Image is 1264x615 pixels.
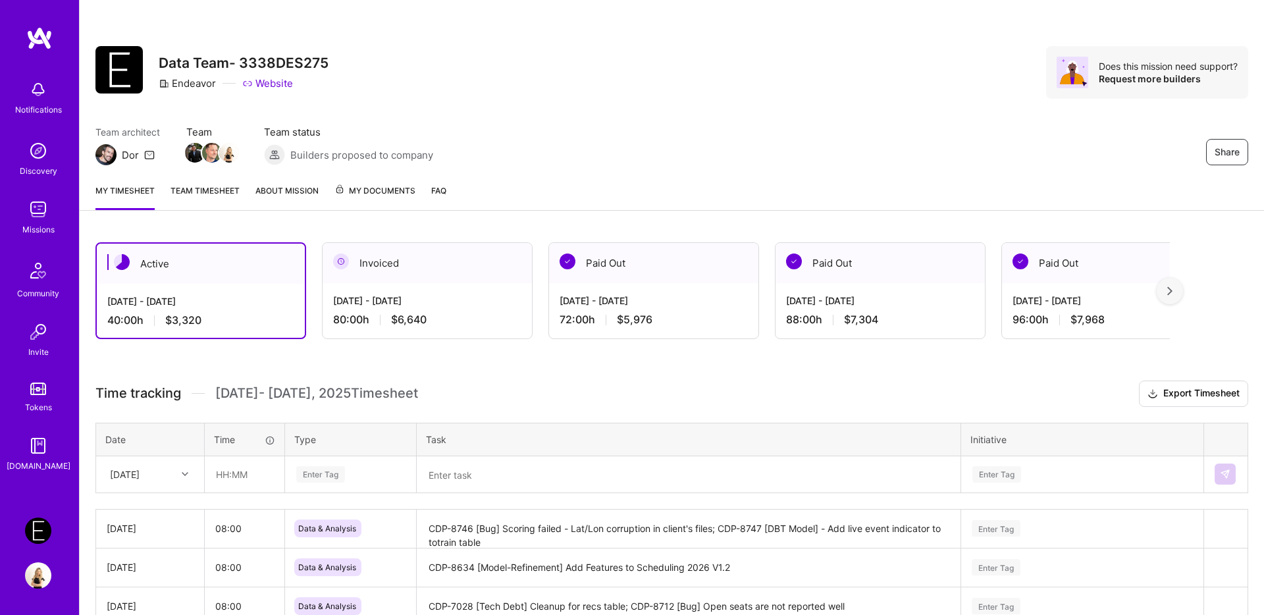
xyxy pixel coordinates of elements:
[298,601,356,611] span: Data & Analysis
[107,313,294,327] div: 40:00 h
[122,148,139,162] div: Dor
[334,184,415,198] span: My Documents
[418,550,959,586] textarea: CDP-8634 [Model-Refinement] Add Features to Scheduling 2026 V1.2
[290,148,433,162] span: Builders proposed to company
[333,254,349,269] img: Invoiced
[1070,313,1105,327] span: $7,968
[25,196,51,223] img: teamwork
[264,144,285,165] img: Builders proposed to company
[285,423,417,456] th: Type
[786,294,974,307] div: [DATE] - [DATE]
[144,149,155,160] i: icon Mail
[22,562,55,589] a: User Avatar
[972,518,1020,539] div: Enter Tag
[159,78,169,89] i: icon CompanyGray
[215,385,418,402] span: [DATE] - [DATE] , 2025 Timesheet
[30,383,46,395] img: tokens
[22,255,54,286] img: Community
[205,511,284,546] input: HH:MM
[1167,286,1172,296] img: right
[96,423,205,456] th: Date
[972,557,1020,577] div: Enter Tag
[1013,294,1201,307] div: [DATE] - [DATE]
[431,184,446,210] a: FAQ
[107,294,294,308] div: [DATE] - [DATE]
[255,184,319,210] a: About Mission
[296,464,345,485] div: Enter Tag
[560,313,748,327] div: 72:00 h
[1206,139,1248,165] button: Share
[391,313,427,327] span: $6,640
[205,550,284,585] input: HH:MM
[107,560,194,574] div: [DATE]
[185,143,205,163] img: Team Member Avatar
[182,471,188,477] i: icon Chevron
[418,511,959,547] textarea: CDP-8746 [Bug] Scoring failed - Lat/Lon corruption in client's files; CDP-8747 [DBT Model] - Add ...
[219,143,239,163] img: Team Member Avatar
[95,46,143,94] img: Company Logo
[25,319,51,345] img: Invite
[970,433,1194,446] div: Initiative
[333,294,521,307] div: [DATE] - [DATE]
[7,459,70,473] div: [DOMAIN_NAME]
[107,521,194,535] div: [DATE]
[221,142,238,164] a: Team Member Avatar
[264,125,433,139] span: Team status
[323,243,532,283] div: Invoiced
[1215,146,1240,159] span: Share
[417,423,961,456] th: Task
[22,223,55,236] div: Missions
[1099,72,1238,85] div: Request more builders
[20,164,57,178] div: Discovery
[22,518,55,544] a: Endeavor: Data Team- 3338DES275
[972,464,1021,485] div: Enter Tag
[1139,381,1248,407] button: Export Timesheet
[25,433,51,459] img: guide book
[1013,313,1201,327] div: 96:00 h
[214,433,275,446] div: Time
[560,254,575,269] img: Paid Out
[114,254,130,270] img: Active
[107,599,194,613] div: [DATE]
[26,26,53,50] img: logo
[17,286,59,300] div: Community
[242,76,293,90] a: Website
[97,244,305,284] div: Active
[25,138,51,164] img: discovery
[171,184,240,210] a: Team timesheet
[25,400,52,414] div: Tokens
[298,523,356,533] span: Data & Analysis
[1002,243,1211,283] div: Paid Out
[786,254,802,269] img: Paid Out
[165,313,201,327] span: $3,320
[560,294,748,307] div: [DATE] - [DATE]
[844,313,878,327] span: $7,304
[549,243,758,283] div: Paid Out
[159,76,216,90] div: Endeavor
[95,125,160,139] span: Team architect
[334,184,415,210] a: My Documents
[786,313,974,327] div: 88:00 h
[1013,254,1028,269] img: Paid Out
[205,457,284,492] input: HH:MM
[1220,469,1230,479] img: Submit
[25,562,51,589] img: User Avatar
[617,313,652,327] span: $5,976
[1147,387,1158,401] i: icon Download
[186,125,238,139] span: Team
[15,103,62,117] div: Notifications
[110,468,140,481] div: [DATE]
[95,184,155,210] a: My timesheet
[95,144,117,165] img: Team Architect
[1099,60,1238,72] div: Does this mission need support?
[1057,57,1088,88] img: Avatar
[95,385,181,402] span: Time tracking
[202,143,222,163] img: Team Member Avatar
[28,345,49,359] div: Invite
[186,142,203,164] a: Team Member Avatar
[25,518,51,544] img: Endeavor: Data Team- 3338DES275
[25,76,51,103] img: bell
[203,142,221,164] a: Team Member Avatar
[333,313,521,327] div: 80:00 h
[159,55,329,71] h3: Data Team- 3338DES275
